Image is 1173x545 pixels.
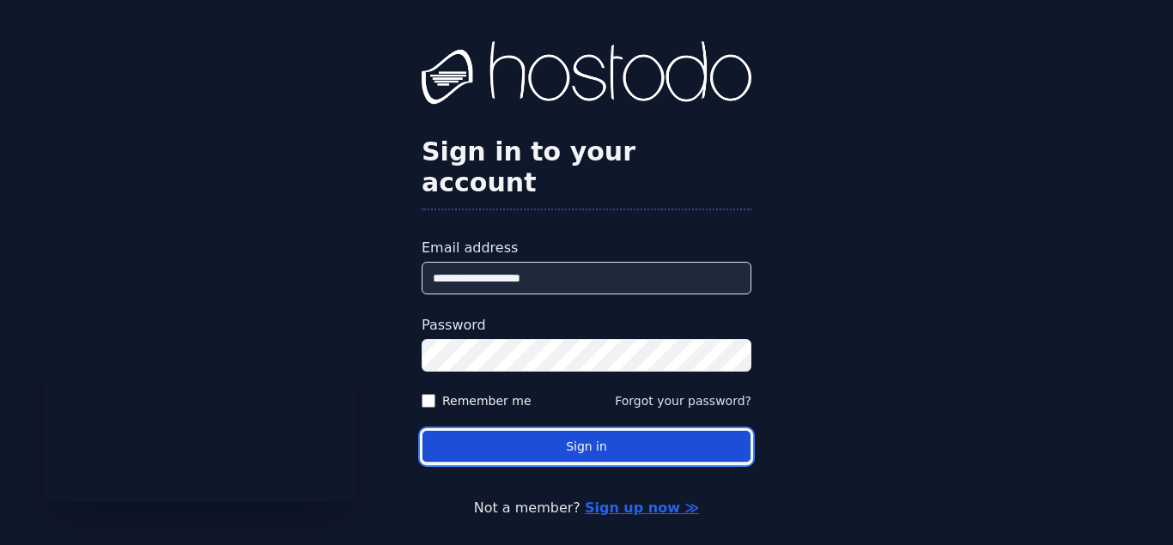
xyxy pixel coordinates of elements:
label: Email address [422,238,751,258]
label: Password [422,315,751,336]
a: Sign up now ≫ [585,500,699,516]
p: Not a member? [82,498,1091,518]
button: Sign in [422,430,751,463]
button: Forgot your password? [615,392,751,409]
label: Remember me [442,392,532,409]
img: Hostodo [422,41,751,110]
h2: Sign in to your account [422,136,751,198]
